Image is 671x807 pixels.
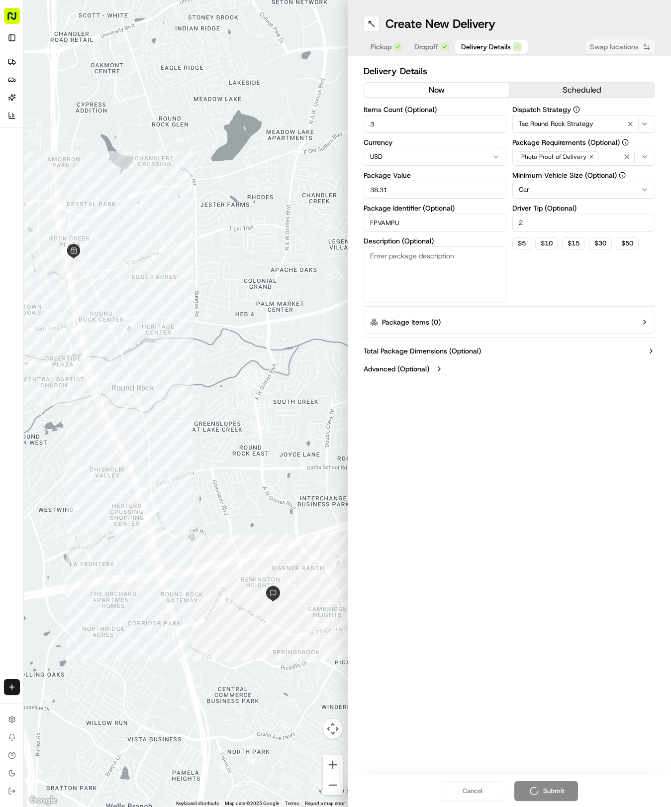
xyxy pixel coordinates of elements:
[521,153,586,161] span: Photo Proof of Delivery
[10,145,26,161] img: Hayden (Assistant Store Manager)
[371,42,391,52] span: Pickup
[10,129,67,137] div: Past conversations
[364,115,506,133] input: Enter number of items
[20,196,76,206] span: Knowledge Base
[364,172,506,179] label: Package Value
[573,106,580,113] button: Dispatch Strategy
[45,95,163,105] div: Start new chat
[622,139,629,146] button: Package Requirements (Optional)
[512,115,655,133] button: Tso Round Rock Strategy
[84,197,92,205] div: 💻
[616,237,639,249] button: $50
[512,106,655,113] label: Dispatch Strategy
[99,220,120,228] span: Pylon
[21,95,39,113] img: 9188753566659_6852d8bf1fb38e338040_72.png
[512,237,531,249] button: $5
[364,311,656,334] button: Package Items (0)
[509,83,655,98] button: scheduled
[512,205,655,212] label: Driver Tip (Optional)
[461,42,511,52] span: Delivery Details
[364,64,656,78] h2: Delivery Details
[323,775,343,795] button: Zoom out
[562,237,585,249] button: $15
[26,64,164,75] input: Clear
[31,154,135,162] span: [PERSON_NAME] (Assistant Store Manager)
[10,95,28,113] img: 1736555255976-a54dd68f-1ca7-489b-9aae-adbdc363a1c4
[169,98,181,110] button: Start new chat
[154,127,181,139] button: See all
[535,237,558,249] button: $10
[512,148,655,166] button: Photo Proof of Delivery
[323,719,343,739] button: Map camera controls
[323,755,343,775] button: Zoom in
[364,205,506,212] label: Package Identifier (Optional)
[45,105,137,113] div: We're available if you need us!
[619,172,626,179] button: Minimum Vehicle Size (Optional)
[10,10,30,30] img: Nash
[364,106,506,113] label: Items Count (Optional)
[512,214,655,231] input: Enter driver tip amount
[382,317,441,327] label: Package Items ( 0 )
[80,192,164,210] a: 💻API Documentation
[26,794,59,807] a: Open this area in Google Maps (opens a new window)
[364,181,506,199] input: Enter package value
[364,364,429,374] label: Advanced (Optional)
[364,346,656,356] button: Total Package Dimensions (Optional)
[364,364,656,374] button: Advanced (Optional)
[6,192,80,210] a: 📗Knowledge Base
[589,237,612,249] button: $30
[143,154,163,162] span: [DATE]
[519,119,593,128] span: Tso Round Rock Strategy
[94,196,160,206] span: API Documentation
[364,83,509,98] button: now
[10,40,181,56] p: Welcome 👋
[137,154,141,162] span: •
[285,801,299,806] a: Terms (opens in new tab)
[70,220,120,228] a: Powered byPylon
[176,800,219,807] button: Keyboard shortcuts
[364,139,506,146] label: Currency
[10,197,18,205] div: 📗
[364,346,481,356] label: Total Package Dimensions (Optional)
[512,139,655,146] label: Package Requirements (Optional)
[414,42,438,52] span: Dropoff
[364,214,506,231] input: Enter package identifier
[225,801,279,806] span: Map data ©2025 Google
[305,801,345,806] a: Report a map error
[512,172,655,179] label: Minimum Vehicle Size (Optional)
[385,16,495,32] h1: Create New Delivery
[364,237,506,244] label: Description (Optional)
[26,794,59,807] img: Google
